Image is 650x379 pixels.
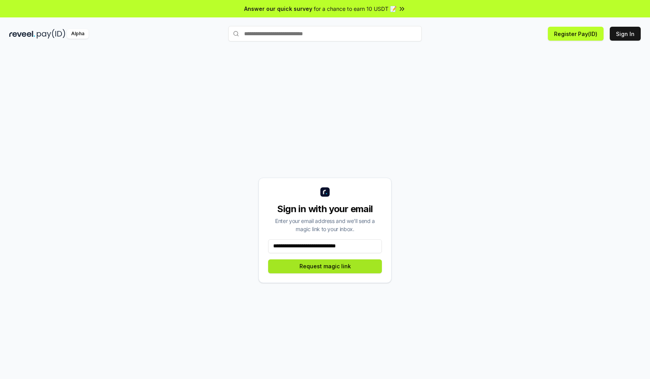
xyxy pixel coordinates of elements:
div: Sign in with your email [268,203,382,215]
img: pay_id [37,29,65,39]
img: logo_small [320,187,330,197]
button: Register Pay(ID) [548,27,604,41]
button: Request magic link [268,259,382,273]
div: Alpha [67,29,89,39]
span: for a chance to earn 10 USDT 📝 [314,5,397,13]
button: Sign In [610,27,641,41]
span: Answer our quick survey [244,5,312,13]
div: Enter your email address and we’ll send a magic link to your inbox. [268,217,382,233]
img: reveel_dark [9,29,35,39]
